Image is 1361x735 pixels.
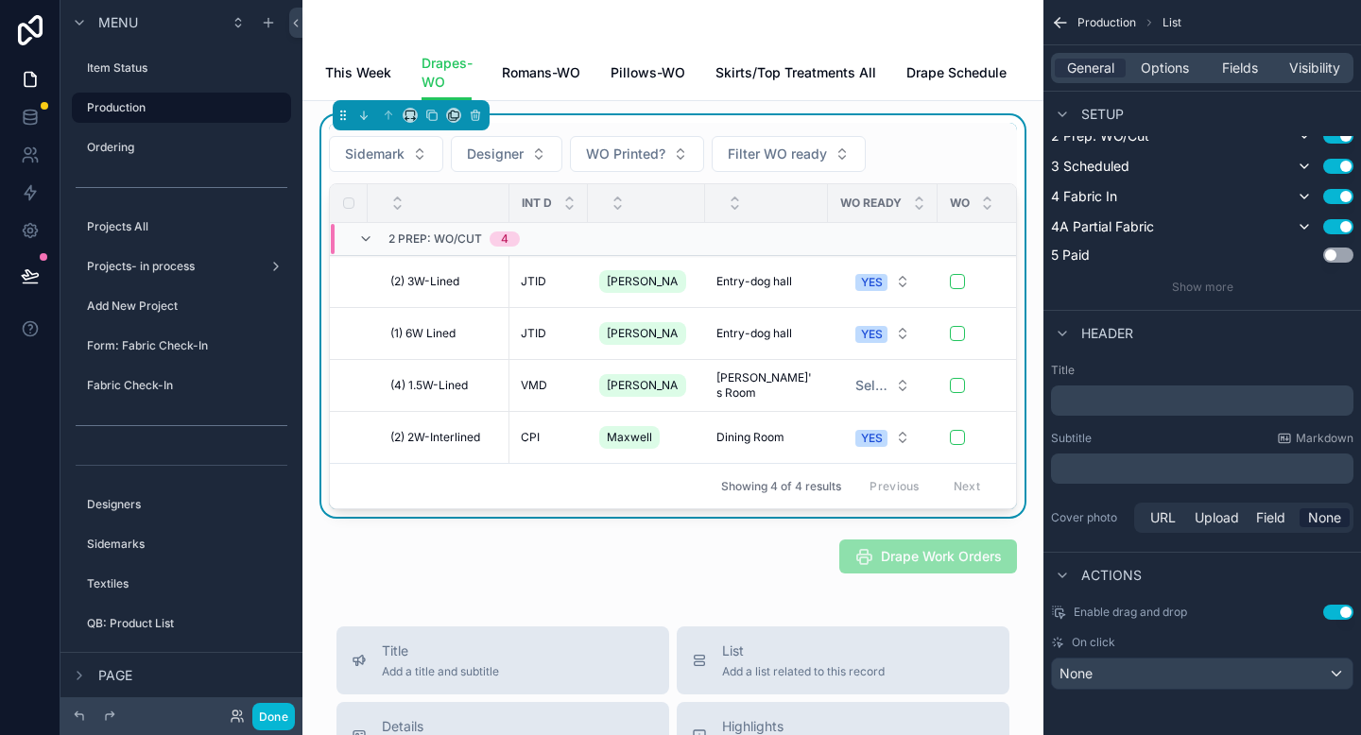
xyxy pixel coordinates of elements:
[906,63,1007,82] span: Drape Schedule
[906,56,1007,94] a: Drape Schedule
[607,430,652,445] span: Maxwell
[1277,431,1353,446] a: Markdown
[1141,59,1189,77] span: Options
[467,145,524,163] span: Designer
[521,326,546,341] span: JTID
[98,13,138,32] span: Menu
[1172,280,1233,294] span: Show more
[1163,15,1181,30] span: List
[451,136,562,172] button: Select Button
[87,338,287,353] label: Form: Fabric Check-In
[72,251,291,282] a: Projects- in process
[98,666,132,685] span: Page
[345,145,405,163] span: Sidemark
[840,368,925,402] button: Select Button
[1051,217,1154,236] span: 4A Partial Fabric
[950,196,970,211] span: WO
[87,616,287,631] label: QB: Product List
[1081,324,1133,343] span: Header
[611,56,685,94] a: Pillows-WO
[1051,510,1127,525] label: Cover photo
[72,370,291,401] a: Fabric Check-In
[252,703,295,730] button: Done
[87,140,287,155] label: Ordering
[728,145,827,163] span: Filter WO ready
[1051,385,1353,416] div: scrollable content
[72,648,291,678] a: My Profile
[840,196,902,211] span: WO ready
[329,136,443,172] button: Select Button
[722,664,885,679] span: Add a list related to this record
[861,274,883,291] div: YES
[607,378,679,393] span: [PERSON_NAME]
[325,56,391,94] a: This Week
[1067,59,1114,77] span: General
[87,497,287,512] label: Designers
[1081,566,1142,585] span: Actions
[1051,658,1353,690] button: None
[1074,605,1187,620] span: Enable drag and drop
[712,136,866,172] button: Select Button
[861,326,883,343] div: YES
[388,231,482,247] span: 2 Prep: WO/Cut
[87,100,280,115] label: Production
[1289,59,1340,77] span: Visibility
[336,626,669,694] button: TitleAdd a title and subtitle
[716,370,817,401] span: [PERSON_NAME]'s Room
[87,259,261,274] label: Projects- in process
[87,378,287,393] label: Fabric Check-In
[390,274,459,289] span: (2) 3W-Lined
[1296,431,1353,446] span: Markdown
[87,299,287,314] label: Add New Project
[72,608,291,639] a: QB: Product List
[840,265,925,299] button: Select Button
[87,537,287,552] label: Sidemarks
[716,274,792,289] span: Entry-dog hall
[390,430,480,445] span: (2) 2W-Interlined
[1222,59,1258,77] span: Fields
[502,63,580,82] span: Romans-WO
[840,316,925,350] button: Select Button
[570,136,704,172] button: Select Button
[840,420,925,454] button: Select Button
[390,326,456,341] span: (1) 6W Lined
[382,641,499,660] span: Title
[1150,508,1176,527] span: URL
[87,60,287,76] label: Item Status
[721,479,841,494] span: Showing 4 of 4 results
[72,93,291,123] a: Production
[521,274,546,289] span: JTID
[1060,664,1093,683] span: None
[1051,453,1353,484] div: scrollable content
[72,529,291,559] a: Sidemarks
[586,145,665,163] span: WO Printed?
[607,326,679,341] span: [PERSON_NAME]
[677,626,1009,694] button: ListAdd a list related to this record
[325,63,391,82] span: This Week
[611,63,685,82] span: Pillows-WO
[522,196,552,211] span: INT D
[72,132,291,162] a: Ordering
[1195,508,1239,527] span: Upload
[1308,508,1341,527] span: None
[1077,15,1136,30] span: Production
[72,53,291,83] a: Item Status
[382,664,499,679] span: Add a title and subtitle
[1051,246,1090,265] span: 5 Paid
[861,430,883,447] div: YES
[87,576,287,591] label: Textiles
[72,331,291,361] a: Form: Fabric Check-In
[715,56,876,94] a: Skirts/Top Treatments All
[1051,431,1092,446] label: Subtitle
[1051,363,1353,378] label: Title
[502,56,580,94] a: Romans-WO
[521,430,540,445] span: CPI
[72,291,291,321] a: Add New Project
[716,430,784,445] span: Dining Room
[521,378,547,393] span: VMD
[72,489,291,520] a: Designers
[716,326,792,341] span: Entry-dog hall
[390,378,468,393] span: (4) 1.5W-Lined
[87,219,287,234] label: Projects All
[1051,157,1129,176] span: 3 Scheduled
